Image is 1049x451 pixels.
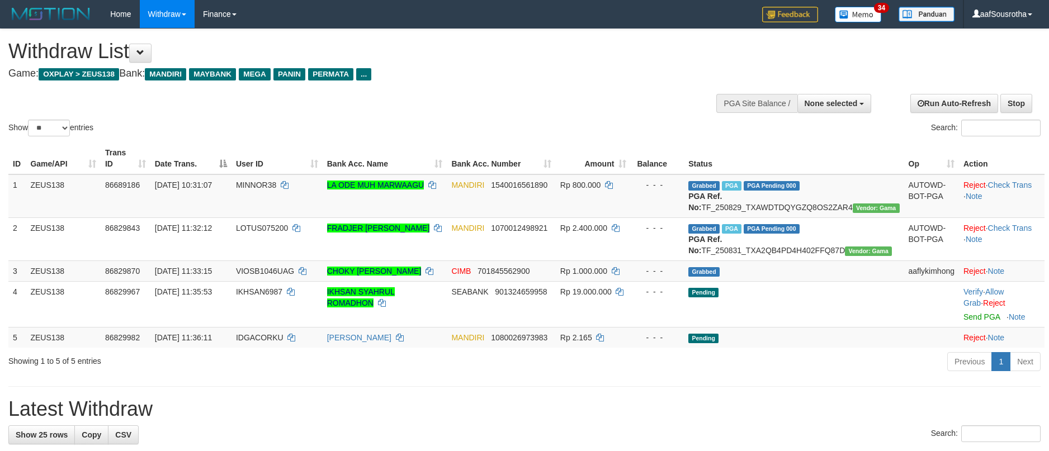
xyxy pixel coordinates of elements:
[308,68,353,80] span: PERMATA
[74,425,108,444] a: Copy
[722,181,741,191] span: Marked by aafkaynarin
[988,267,1005,276] a: Note
[744,181,800,191] span: PGA Pending
[105,224,140,232] span: 86829843
[495,287,547,296] span: Copy 901324659958 to clipboard
[356,68,371,80] span: ...
[108,425,139,444] a: CSV
[491,333,547,342] span: Copy 1080026973983 to clipboard
[451,333,484,342] span: MANDIRI
[635,222,679,234] div: - - -
[899,7,955,22] img: panduan.png
[797,94,872,113] button: None selected
[904,143,960,174] th: Op: activate to sort column ascending
[26,260,100,281] td: ZEUS138
[236,287,282,296] span: IKHSAN6987
[327,181,424,189] a: LA ODE MUH MARWAAGU
[910,94,998,113] a: Run Auto-Refresh
[16,430,68,439] span: Show 25 rows
[327,267,422,276] a: CHOKY [PERSON_NAME]
[716,94,797,113] div: PGA Site Balance /
[835,7,882,22] img: Button%20Memo.svg
[1009,312,1026,321] a: Note
[8,351,429,367] div: Showing 1 to 5 of 5 entries
[688,224,720,234] span: Grabbed
[101,143,150,174] th: Trans ID: activate to sort column ascending
[963,287,1004,307] span: ·
[631,143,684,174] th: Balance
[39,68,119,80] span: OXPLAY > ZEUS138
[904,217,960,260] td: AUTOWD-BOT-PGA
[8,40,688,63] h1: Withdraw List
[8,281,26,327] td: 4
[231,143,323,174] th: User ID: activate to sort column ascending
[988,333,1005,342] a: Note
[560,181,601,189] span: Rp 800.000
[988,181,1032,189] a: Check Trans
[451,224,484,232] span: MANDIRI
[8,143,26,174] th: ID
[105,181,140,189] span: 86689186
[239,68,271,80] span: MEGA
[491,181,547,189] span: Copy 1540016561890 to clipboard
[963,224,986,232] a: Reject
[959,143,1045,174] th: Action
[273,68,305,80] span: PANIN
[8,68,688,79] h4: Game: Bank:
[155,333,212,342] span: [DATE] 11:36:11
[963,312,1000,321] a: Send PGA
[189,68,236,80] span: MAYBANK
[8,425,75,444] a: Show 25 rows
[26,281,100,327] td: ZEUS138
[762,7,818,22] img: Feedback.jpg
[684,143,904,174] th: Status
[688,181,720,191] span: Grabbed
[684,217,904,260] td: TF_250831_TXA2QB4PD4H402FFQ87D
[8,217,26,260] td: 2
[560,287,612,296] span: Rp 19.000.000
[991,352,1010,371] a: 1
[988,224,1032,232] a: Check Trans
[155,181,212,189] span: [DATE] 10:31:07
[963,333,986,342] a: Reject
[904,174,960,218] td: AUTOWD-BOT-PGA
[963,267,986,276] a: Reject
[959,174,1045,218] td: · ·
[560,224,607,232] span: Rp 2.400.000
[28,120,70,136] select: Showentries
[451,287,488,296] span: SEABANK
[82,430,101,439] span: Copy
[635,265,679,277] div: - - -
[635,179,679,191] div: - - -
[853,203,900,213] span: Vendor URL: https://trx31.1velocity.biz
[105,333,140,342] span: 86829982
[150,143,231,174] th: Date Trans.: activate to sort column descending
[491,224,547,232] span: Copy 1070012498921 to clipboard
[8,398,1041,420] h1: Latest Withdraw
[947,352,992,371] a: Previous
[155,287,212,296] span: [DATE] 11:35:53
[8,327,26,348] td: 5
[688,267,720,277] span: Grabbed
[959,260,1045,281] td: ·
[744,224,800,234] span: PGA Pending
[105,287,140,296] span: 86829967
[963,181,986,189] a: Reject
[236,181,276,189] span: MINNOR38
[26,174,100,218] td: ZEUS138
[478,267,530,276] span: Copy 701845562900 to clipboard
[451,181,484,189] span: MANDIRI
[845,246,892,256] span: Vendor URL: https://trx31.1velocity.biz
[447,143,555,174] th: Bank Acc. Number: activate to sort column ascending
[8,260,26,281] td: 3
[722,224,741,234] span: Marked by aafsreyleap
[635,286,679,297] div: - - -
[327,333,391,342] a: [PERSON_NAME]
[145,68,186,80] span: MANDIRI
[26,327,100,348] td: ZEUS138
[236,333,283,342] span: IDGACORKU
[560,267,607,276] span: Rp 1.000.000
[963,287,1004,307] a: Allow Grab
[1000,94,1032,113] a: Stop
[688,235,722,255] b: PGA Ref. No:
